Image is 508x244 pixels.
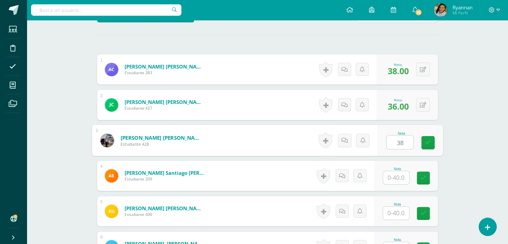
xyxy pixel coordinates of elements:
a: [PERSON_NAME] [PERSON_NAME] [120,134,203,141]
span: Estudiante 383 [125,70,205,76]
span: Estudiante 428 [120,141,203,147]
a: [PERSON_NAME] [PERSON_NAME] [125,63,205,70]
div: Nota: [388,62,409,67]
input: Busca un usuario... [31,4,181,16]
span: 33 [415,9,422,16]
img: 330570642fe728e20fd86d70e1bc41e1.png [105,205,118,218]
img: 161157db2d269f87bc05329b64aa87a9.png [100,133,114,147]
span: Ryannan [452,4,472,11]
input: 0-40.0 [386,136,413,149]
span: 36.00 [388,101,409,112]
img: 610ad0d831f34807110f1d13d452a28c.png [105,63,118,76]
span: Estudiante 406 [125,212,205,217]
span: Mi Perfil [452,10,472,16]
input: 0-40.0 [383,171,409,184]
img: 95e2457c508a8ff1d71f29c639c1ac90.png [434,3,447,17]
div: Nota [383,167,412,171]
a: [PERSON_NAME] Santiago [PERSON_NAME] [125,169,205,176]
span: 38.00 [388,65,409,77]
span: Estudiante 427 [125,105,205,111]
div: Nota [386,131,416,135]
div: Nota [383,238,412,242]
img: d87087ab4e35fa4e01a2c434084fc5a2.png [105,98,118,112]
a: [PERSON_NAME] [PERSON_NAME] [125,99,205,105]
input: 0-40.0 [383,207,409,220]
div: Nota: [388,98,409,102]
span: Estudiante 209 [125,176,205,182]
img: d5ea46d2fff61bb461b1c1140fe9dd32.png [105,169,118,182]
div: Nota [383,203,412,206]
a: [PERSON_NAME] [PERSON_NAME] [125,205,205,212]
